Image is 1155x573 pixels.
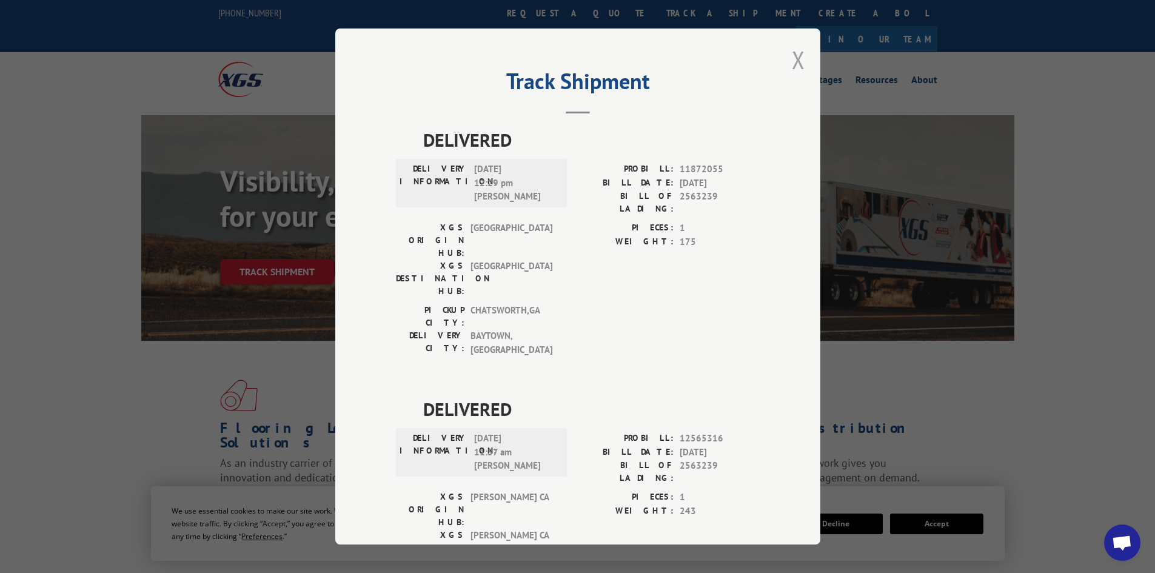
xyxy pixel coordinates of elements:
span: 11872055 [680,163,760,176]
label: XGS ORIGIN HUB: [396,491,464,529]
label: WEIGHT: [578,235,674,249]
label: BILL DATE: [578,446,674,460]
span: CHATSWORTH , GA [470,304,552,329]
label: PICKUP CITY: [396,304,464,329]
label: DELIVERY INFORMATION: [400,163,468,204]
span: [PERSON_NAME] CA [470,529,552,567]
label: WEIGHT: [578,504,674,518]
label: PROBILL: [578,432,674,446]
label: PIECES: [578,491,674,504]
label: BILL OF LADING: [578,459,674,484]
span: [PERSON_NAME] CA [470,491,552,529]
span: 175 [680,235,760,249]
label: XGS DESTINATION HUB: [396,260,464,298]
span: 243 [680,504,760,518]
span: 2563239 [680,190,760,215]
label: DELIVERY INFORMATION: [400,432,468,473]
span: 1 [680,221,760,235]
label: PROBILL: [578,163,674,176]
span: [DATE] 12:29 pm [PERSON_NAME] [474,163,556,204]
div: Open chat [1104,524,1140,561]
h2: Track Shipment [396,73,760,96]
label: XGS DESTINATION HUB: [396,529,464,567]
span: BAYTOWN , [GEOGRAPHIC_DATA] [470,329,552,357]
span: DELIVERED [423,395,760,423]
label: BILL OF LADING: [578,190,674,215]
span: DELIVERED [423,126,760,153]
label: XGS ORIGIN HUB: [396,221,464,260]
label: DELIVERY CITY: [396,329,464,357]
span: [GEOGRAPHIC_DATA] [470,221,552,260]
span: 1 [680,491,760,504]
span: 12565316 [680,432,760,446]
span: [DATE] 11:57 am [PERSON_NAME] [474,432,556,473]
button: Close modal [792,44,805,76]
span: [DATE] [680,446,760,460]
label: PIECES: [578,221,674,235]
span: [GEOGRAPHIC_DATA] [470,260,552,298]
span: [DATE] [680,176,760,190]
label: BILL DATE: [578,176,674,190]
span: 2563239 [680,459,760,484]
